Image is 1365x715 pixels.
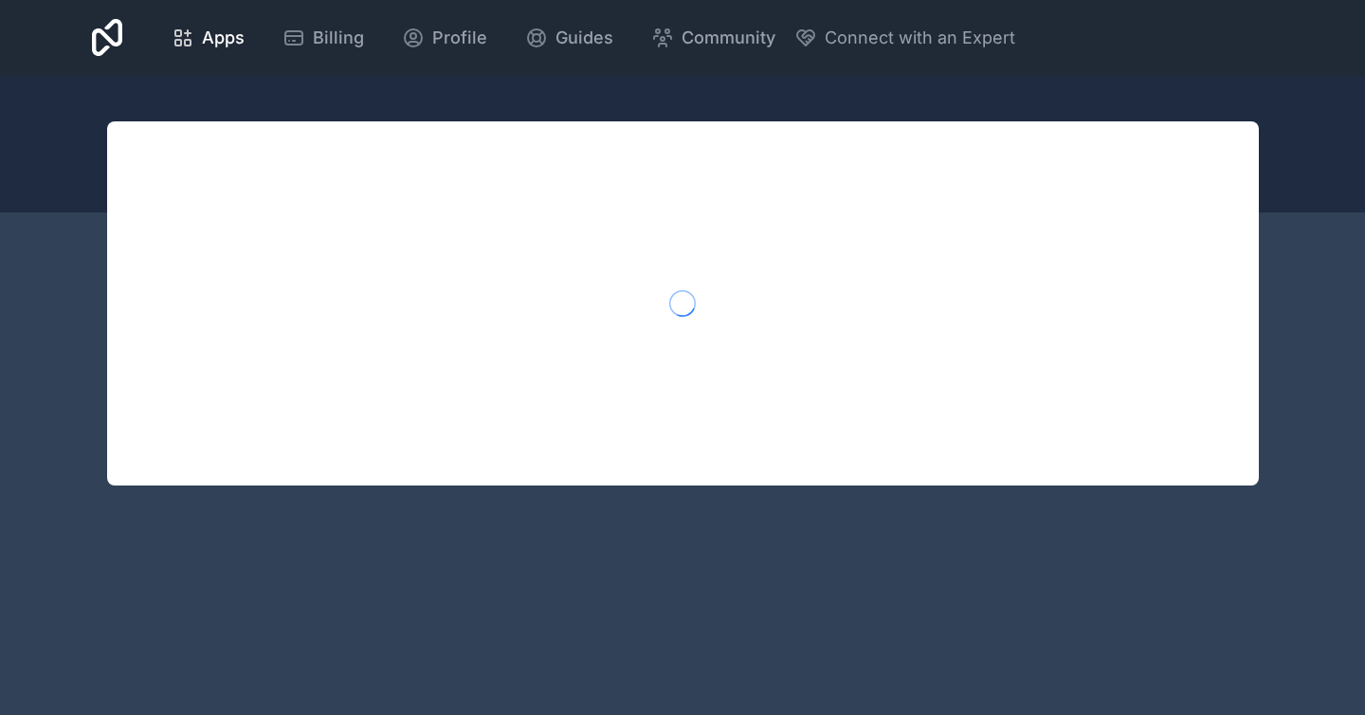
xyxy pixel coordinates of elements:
[794,25,1015,51] button: Connect with an Expert
[636,17,791,59] a: Community
[267,17,379,59] a: Billing
[432,25,487,51] span: Profile
[510,17,628,59] a: Guides
[825,25,1015,51] span: Connect with an Expert
[387,17,502,59] a: Profile
[313,25,364,51] span: Billing
[156,17,260,59] a: Apps
[202,25,245,51] span: Apps
[555,25,613,51] span: Guides
[682,25,775,51] span: Community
